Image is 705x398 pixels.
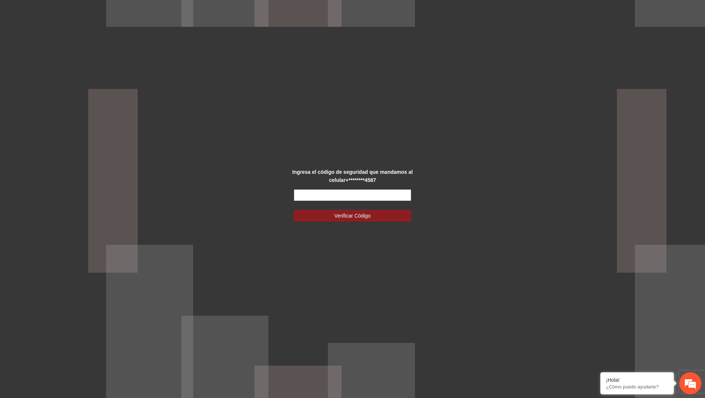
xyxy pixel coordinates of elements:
[4,201,140,226] textarea: Escriba su mensaje y pulse “Intro”
[294,210,411,222] button: Verificar Código
[292,169,413,183] strong: Ingresa el código de seguridad que mandamos al celular +********4587
[606,384,668,390] p: ¿Cómo puedo ayudarte?
[43,98,101,172] span: Estamos en línea.
[120,4,138,21] div: Minimizar ventana de chat en vivo
[335,212,371,220] span: Verificar Código
[38,37,123,47] div: Chatee con nosotros ahora
[606,377,668,383] div: ¡Hola!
